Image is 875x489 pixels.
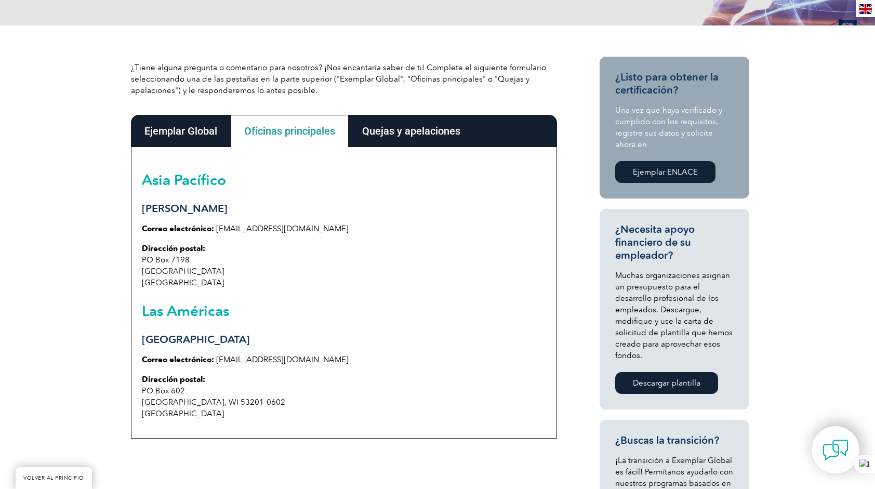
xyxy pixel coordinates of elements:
a: Ejemplar ENLACE [615,161,715,183]
a: [EMAIL_ADDRESS][DOMAIN_NAME] [216,355,349,364]
strong: Dirección postal: [142,244,205,253]
p: ¿Tiene alguna pregunta o comentario para nosotros? ¡Nos encantaría saber de ti! Complete el sigui... [131,62,557,96]
a: Descargar plantilla [615,372,718,394]
a: [EMAIL_ADDRESS][DOMAIN_NAME] [216,224,349,233]
h3: ¿Buscas la transición? [615,434,734,447]
strong: Dirección postal: [142,375,205,384]
div: Quejas y apelaciones [349,115,474,147]
strong: Correo electrónico: [142,224,214,233]
a: VOLVER AL PRINCIPIO [16,467,92,489]
h3: [GEOGRAPHIC_DATA] [142,333,546,346]
div: Oficinas principales [231,115,349,147]
p: PO Box 7198 [GEOGRAPHIC_DATA] [GEOGRAPHIC_DATA] [142,243,546,288]
div: Ejemplar Global [131,115,231,147]
h3: ¿Listo para obtener la certificación? [615,71,734,97]
h2: Asia Pacífico [142,171,546,188]
p: PO Box 602 [GEOGRAPHIC_DATA], WI 53201-0602 [GEOGRAPHIC_DATA] [142,374,546,419]
p: Una vez que haya verificado y cumplido con los requisitos, registre sus datos y solicite ahora en [615,104,734,150]
p: Muchas organizaciones asignan un presupuesto para el desarrollo profesional de los empleados. Des... [615,270,734,361]
strong: Correo electrónico: [142,355,214,364]
h2: Las Américas [142,302,546,319]
h3: ¿Necesita apoyo financiero de su empleador? [615,223,734,262]
img: contact-chat.png [823,437,849,463]
img: en [859,4,872,14]
h3: [PERSON_NAME] [142,202,546,215]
